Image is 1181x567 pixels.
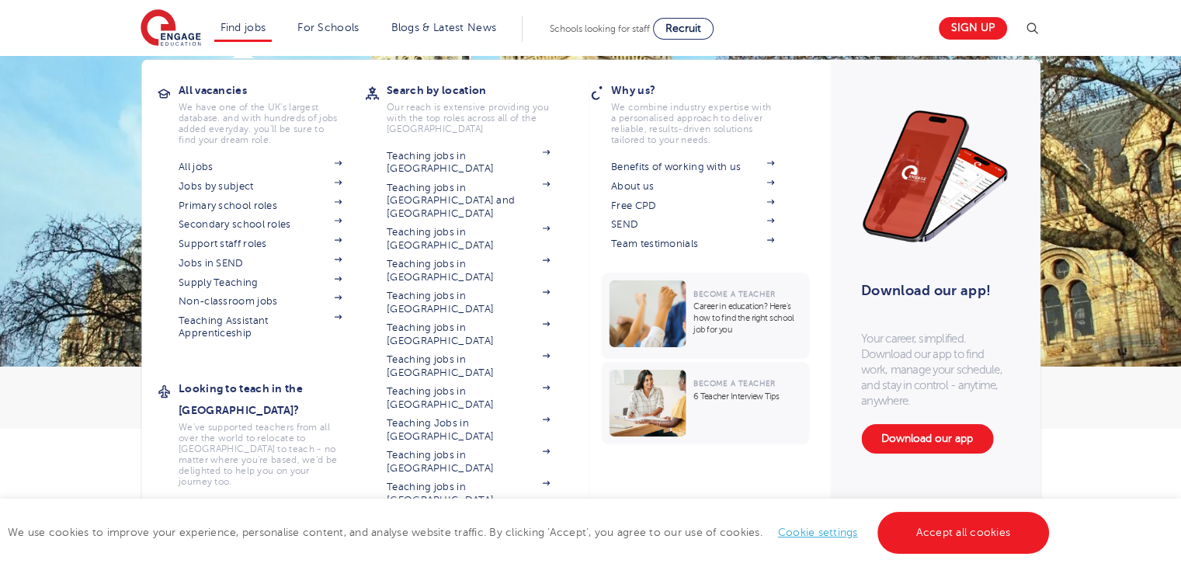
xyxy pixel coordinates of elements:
[665,23,701,34] span: Recruit
[693,379,775,388] span: Become a Teacher
[387,226,550,252] a: Teaching jobs in [GEOGRAPHIC_DATA]
[179,218,342,231] a: Secondary school roles
[179,377,365,421] h3: Looking to teach in the [GEOGRAPHIC_DATA]?
[179,422,342,487] p: We've supported teachers from all over the world to relocate to [GEOGRAPHIC_DATA] to teach - no m...
[611,218,774,231] a: SEND
[221,22,266,33] a: Find jobs
[611,79,797,101] h3: Why us?
[179,277,342,289] a: Supply Teaching
[611,180,774,193] a: About us
[601,362,813,444] a: Become a Teacher6 Teacher Interview Tips
[653,18,714,40] a: Recruit
[141,9,201,48] img: Engage Education
[179,180,342,193] a: Jobs by subject
[8,527,1053,538] span: We use cookies to improve your experience, personalise content, and analyse website traffic. By c...
[179,102,342,145] p: We have one of the UK's largest database. and with hundreds of jobs added everyday. you'll be sur...
[861,273,1002,308] h3: Download our app!
[693,290,775,298] span: Become a Teacher
[778,527,858,538] a: Cookie settings
[297,22,359,33] a: For Schools
[387,481,550,506] a: Teaching jobs in [GEOGRAPHIC_DATA]
[611,161,774,173] a: Benefits of working with us
[179,238,342,250] a: Support staff roles
[387,385,550,411] a: Teaching jobs in [GEOGRAPHIC_DATA]
[387,417,550,443] a: Teaching Jobs in [GEOGRAPHIC_DATA]
[179,295,342,308] a: Non-classroom jobs
[611,200,774,212] a: Free CPD
[391,22,497,33] a: Blogs & Latest News
[387,322,550,347] a: Teaching jobs in [GEOGRAPHIC_DATA]
[693,391,801,402] p: 6 Teacher Interview Tips
[387,258,550,283] a: Teaching jobs in [GEOGRAPHIC_DATA]
[179,315,342,340] a: Teaching Assistant Apprenticeship
[179,79,365,145] a: All vacanciesWe have one of the UK's largest database. and with hundreds of jobs added everyday. ...
[179,257,342,270] a: Jobs in SEND
[387,449,550,475] a: Teaching jobs in [GEOGRAPHIC_DATA]
[179,79,365,101] h3: All vacancies
[861,331,1009,409] p: Your career, simplified. Download our app to find work, manage your schedule, and stay in control...
[861,424,993,454] a: Download our app
[179,200,342,212] a: Primary school roles
[693,301,801,336] p: Career in education? Here’s how to find the right school job for you
[387,182,550,220] a: Teaching jobs in [GEOGRAPHIC_DATA] and [GEOGRAPHIC_DATA]
[387,102,550,134] p: Our reach is extensive providing you with the top roles across all of the [GEOGRAPHIC_DATA]
[611,102,774,145] p: We combine industry expertise with a personalised approach to deliver reliable, results-driven so...
[611,79,797,145] a: Why us?We combine industry expertise with a personalised approach to deliver reliable, results-dr...
[387,353,550,379] a: Teaching jobs in [GEOGRAPHIC_DATA]
[387,150,550,176] a: Teaching jobs in [GEOGRAPHIC_DATA]
[611,238,774,250] a: Team testimonials
[387,79,573,101] h3: Search by location
[387,290,550,315] a: Teaching jobs in [GEOGRAPHIC_DATA]
[179,161,342,173] a: All jobs
[601,273,813,359] a: Become a TeacherCareer in education? Here’s how to find the right school job for you
[550,23,650,34] span: Schools looking for staff
[387,79,573,134] a: Search by locationOur reach is extensive providing you with the top roles across all of the [GEOG...
[939,17,1007,40] a: Sign up
[179,377,365,487] a: Looking to teach in the [GEOGRAPHIC_DATA]?We've supported teachers from all over the world to rel...
[877,512,1050,554] a: Accept all cookies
